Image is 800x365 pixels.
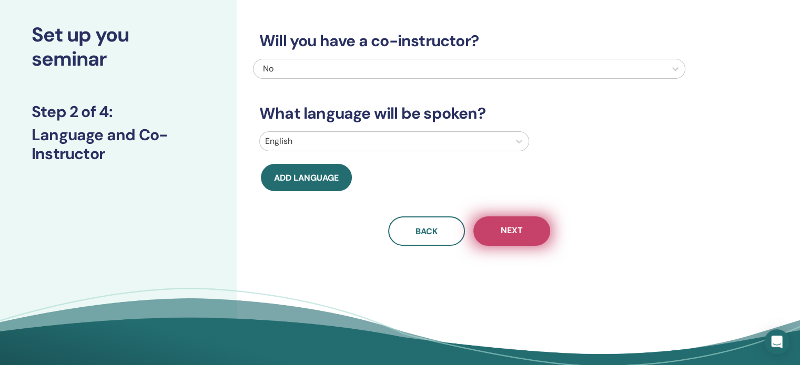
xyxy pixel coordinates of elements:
h3: Language and Co-Instructor [32,126,205,163]
h2: Set up you seminar [32,23,205,71]
button: Back [388,216,465,246]
span: No [263,63,274,74]
h3: Step 2 of 4 : [32,102,205,121]
h3: What language will be spoken? [253,104,685,123]
div: Open Intercom Messenger [764,329,789,354]
button: Next [473,216,550,246]
span: Next [501,225,523,238]
h3: Will you have a co-instructor? [253,32,685,50]
button: Add language [261,164,352,191]
span: Back [416,226,438,237]
span: Add language [274,172,339,183]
